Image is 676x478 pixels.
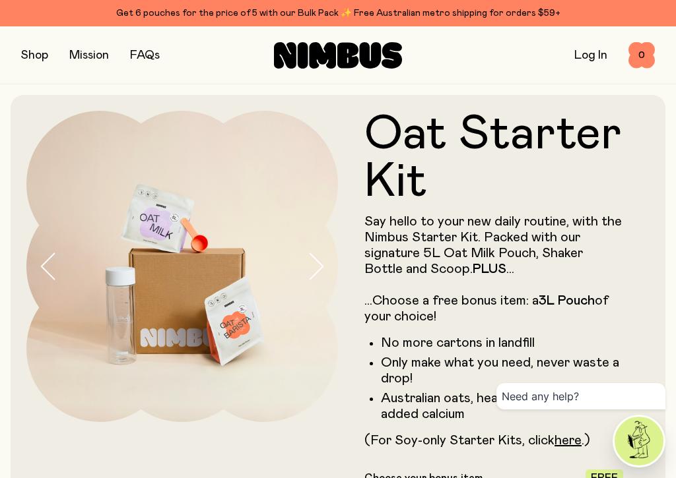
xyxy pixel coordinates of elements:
div: Get 6 pouches for the price of 5 with our Bulk Pack ✨ Free Australian metro shipping for orders $59+ [21,5,655,21]
a: here [555,434,582,447]
a: Mission [69,49,109,61]
a: FAQs [130,49,160,61]
h1: Oat Starter Kit [364,111,623,206]
li: Australian oats, healthy avocado oil + added calcium [381,390,623,422]
strong: 3L [539,294,555,307]
strong: Pouch [558,294,595,307]
a: Log In [574,49,607,61]
li: No more cartons in landfill [381,335,623,351]
button: 0 [628,42,655,69]
p: Say hello to your new daily routine, with the Nimbus Starter Kit. Packed with our signature 5L Oa... [364,214,623,324]
img: agent [615,417,663,465]
div: Need any help? [496,383,665,409]
strong: PLUS [473,262,506,276]
p: (For Soy-only Starter Kits, click .) [364,433,623,448]
li: Only make what you need, never waste a drop! [381,355,623,386]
